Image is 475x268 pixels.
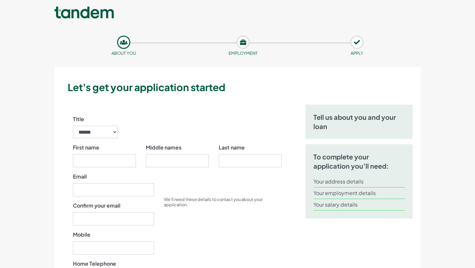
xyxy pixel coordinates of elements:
label: Confirm your email [73,202,120,210]
label: Home Telephone [73,260,116,268]
li: Your address details [313,176,405,187]
small: Employment [229,50,258,56]
small: About you [111,50,136,56]
h5: To complete your application you’ll need: [313,152,405,171]
label: Mobile [73,231,90,239]
label: Title [73,115,84,123]
h5: Tell us about you and your loan [313,113,405,131]
label: First name [73,144,99,151]
label: Email [73,173,87,181]
li: Your salary details [313,199,405,211]
li: Your employment details [313,187,405,199]
label: Last name [219,144,245,151]
small: We’ll need these details to contact you about your application. [164,197,263,207]
h3: Let's get your application started [68,80,418,94]
small: APPLY [351,50,363,56]
label: Middle names [146,144,181,151]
